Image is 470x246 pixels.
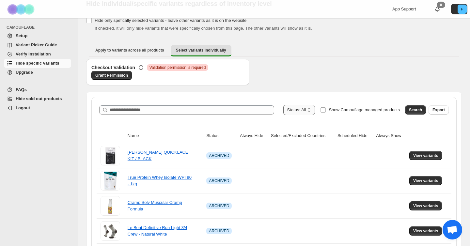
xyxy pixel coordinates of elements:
a: Logout [4,103,71,113]
span: View variants [413,203,438,208]
button: View variants [409,201,442,210]
span: View variants [413,178,438,183]
h3: Checkout Validation [91,64,135,71]
span: Verify Installation [16,52,51,56]
button: Search [405,105,426,115]
th: Status [204,129,238,143]
span: CAMOUFLAGE [7,25,74,30]
a: Hide sold out products [4,94,71,103]
a: Setup [4,31,71,40]
span: Hide only spefically selected variants - leave other variants as it is on the website [95,18,246,23]
span: Validation permission is required [149,65,206,70]
span: If checked, it will only hide variants that were specifically chosen from this page. The other va... [95,26,312,31]
span: Upgrade [16,70,33,75]
span: Export [432,107,445,113]
text: P [461,7,463,11]
a: FAQs [4,85,71,94]
button: Apply to variants across all products [90,45,169,55]
button: Select variants individually [171,45,231,56]
span: Grant Permission [95,73,128,78]
span: App Support [392,7,416,11]
span: Hide specific variants [16,61,59,66]
th: Scheduled Hide [336,129,374,143]
th: Always Hide [238,129,269,143]
a: Cramp Solv Muscular Cramp Formula [128,200,182,211]
span: Logout [16,105,30,110]
a: True Protein Whey Isolate WPI 90 - 1kg [128,175,192,186]
th: Selected/Excluded Countries [269,129,336,143]
span: ARCHIVED [209,203,229,208]
a: Grant Permission [91,71,132,80]
span: ARCHIVED [209,228,229,234]
img: Camouflage [5,0,38,18]
img: Le Bent Definitive Run Light 3/4 Crew - Natural White [101,221,120,241]
span: ARCHIVED [209,178,229,183]
span: Show Camouflage managed products [329,107,400,112]
button: View variants [409,151,442,160]
span: Setup [16,33,27,38]
span: Hide sold out products [16,96,62,101]
th: Name [126,129,205,143]
button: Export [429,105,449,115]
th: Always Show [374,129,407,143]
span: View variants [413,153,438,158]
a: Upgrade [4,68,71,77]
a: Le Bent Definitive Run Light 3/4 Crew - Natural White [128,225,187,237]
div: 0 [437,2,445,8]
span: Search [409,107,422,113]
button: View variants [409,176,442,185]
a: Variant Picker Guide [4,40,71,50]
button: View variants [409,226,442,236]
img: True Protein Whey Isolate WPI 90 - 1kg [101,171,120,191]
a: [PERSON_NAME] QUICKLACE KIT / BLACK [128,150,188,161]
span: Variant Picker Guide [16,42,57,47]
img: Cramp Solv Muscular Cramp Formula [101,196,120,216]
div: Open chat [443,220,462,239]
span: Avatar with initials P [458,5,467,14]
button: Avatar with initials P [451,4,467,14]
span: Select variants individually [176,48,226,53]
span: View variants [413,228,438,234]
a: Hide specific variants [4,59,71,68]
a: Verify Installation [4,50,71,59]
a: 0 [434,6,441,12]
span: Apply to variants across all products [95,48,164,53]
span: FAQs [16,87,27,92]
img: SALOMON QUICKLACE KIT / BLACK [101,146,120,165]
span: ARCHIVED [209,153,229,158]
